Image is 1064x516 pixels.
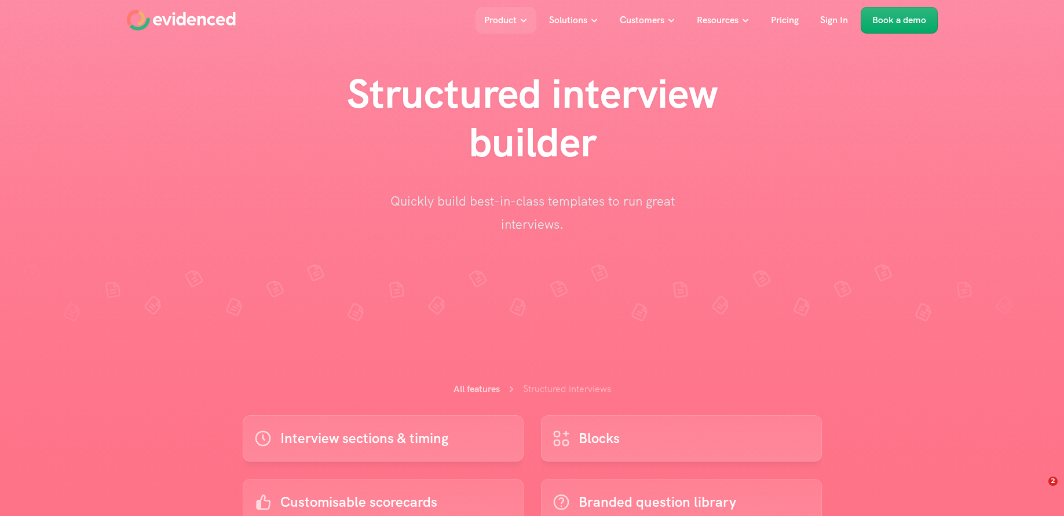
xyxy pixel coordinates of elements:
[872,13,926,28] p: Book a demo
[697,13,738,28] p: Resources
[541,415,822,462] a: Blocks
[243,415,524,462] a: Interview sections & timing
[762,7,807,34] a: Pricing
[280,427,448,449] p: Interview sections & timing
[301,69,764,167] h1: Structured interview builder
[280,491,437,513] p: Customisable scorecards
[811,7,857,34] a: Sign In
[861,7,938,34] a: Book a demo
[820,13,848,28] p: Sign In
[484,13,517,28] p: Product
[1025,477,1052,504] iframe: Intercom live chat
[579,427,620,449] p: Blocks
[523,382,611,397] p: Structured interviews
[127,10,236,31] a: Home
[771,13,799,28] p: Pricing
[1048,477,1058,486] span: 2
[549,13,587,28] p: Solutions
[387,190,677,236] p: Quickly build best-in-class templates to run great interviews.
[579,491,736,513] p: Branded question library
[620,13,664,28] p: Customers
[454,383,500,395] a: All features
